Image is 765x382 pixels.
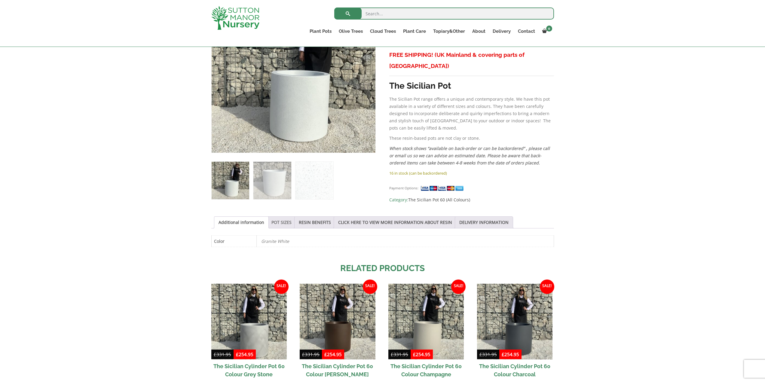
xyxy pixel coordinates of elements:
[459,217,509,228] a: DELIVERY INFORMATION
[211,284,287,381] a: Sale! The Sicilian Cylinder Pot 60 Colour Grey Stone
[399,27,430,35] a: Plant Care
[388,284,464,381] a: Sale! The Sicilian Cylinder Pot 60 Colour Champagne
[236,351,253,357] bdi: 254.95
[502,351,519,357] bdi: 254.95
[388,284,464,359] img: The Sicilian Cylinder Pot 60 Colour Champagne
[214,351,216,357] span: £
[451,280,466,294] span: Sale!
[477,284,552,381] a: Sale! The Sicilian Cylinder Pot 60 Colour Charcoal
[477,359,552,381] h2: The Sicilian Cylinder Pot 60 Colour Charcoal
[540,280,554,294] span: Sale!
[300,284,375,381] a: Sale! The Sicilian Cylinder Pot 60 Colour [PERSON_NAME]
[389,135,554,142] p: These resin-based pots are not clay or stone.
[430,27,469,35] a: Topiary&Other
[211,235,256,247] th: Color
[389,81,451,91] strong: The Sicilian Pot
[211,284,287,359] img: The Sicilian Cylinder Pot 60 Colour Grey Stone
[413,351,416,357] span: £
[324,351,327,357] span: £
[389,145,550,166] em: When stock shows “available on back-order or can be backordered” , please call or email us so we ...
[502,351,504,357] span: £
[391,351,393,357] span: £
[212,162,249,199] img: The Sicilian Cylinder Pot 60 Colour Granite White
[546,26,552,32] span: 0
[514,27,539,35] a: Contact
[389,186,418,190] small: Payment Options:
[489,27,514,35] a: Delivery
[389,96,554,132] p: The Sicilian Pot range offers a unique and contemporary style. We have this pot available in a va...
[211,6,259,30] img: logo
[366,27,399,35] a: Cloud Trees
[302,351,305,357] span: £
[408,197,470,203] a: The Sicilian Pot 60 (All Colours)
[306,27,335,35] a: Plant Pots
[295,162,333,199] img: The Sicilian Cylinder Pot 60 Colour Granite White - Image 3
[299,217,331,228] a: RESIN BENEFITS
[338,217,452,228] a: CLICK HERE TO VIEW MORE INFORMATION ABOUT RESIN
[389,196,554,203] span: Category:
[324,351,342,357] bdi: 254.95
[335,27,366,35] a: Olive Trees
[211,262,554,275] h2: Related products
[253,162,291,199] img: The Sicilian Cylinder Pot 60 Colour Granite White - Image 2
[274,280,289,294] span: Sale!
[539,27,554,35] a: 0
[211,235,554,247] table: Product Details
[334,8,554,20] input: Search...
[302,351,320,357] bdi: 331.95
[300,284,375,359] img: The Sicilian Cylinder Pot 60 Colour Mocha Brown
[391,351,408,357] bdi: 331.95
[261,236,549,247] p: Granite White
[389,170,554,177] p: 16 in stock (can be backordered)
[479,351,497,357] bdi: 331.95
[363,280,377,294] span: Sale!
[271,217,292,228] a: POT SIZES
[214,351,231,357] bdi: 331.95
[413,351,430,357] bdi: 254.95
[236,351,239,357] span: £
[389,49,554,72] h3: FREE SHIPPING! (UK Mainland & covering parts of [GEOGRAPHIC_DATA])
[388,359,464,381] h2: The Sicilian Cylinder Pot 60 Colour Champagne
[219,217,264,228] a: Additional information
[211,359,287,381] h2: The Sicilian Cylinder Pot 60 Colour Grey Stone
[479,351,482,357] span: £
[477,284,552,359] img: The Sicilian Cylinder Pot 60 Colour Charcoal
[469,27,489,35] a: About
[300,359,375,381] h2: The Sicilian Cylinder Pot 60 Colour [PERSON_NAME]
[421,185,466,191] img: payment supported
